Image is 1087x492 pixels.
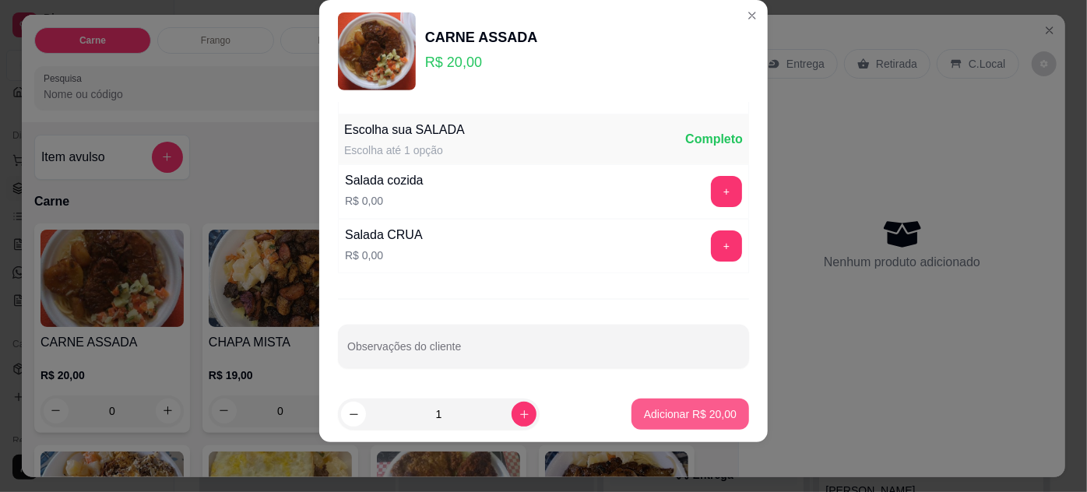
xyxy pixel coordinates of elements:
button: add [711,176,742,207]
button: Close [740,3,765,28]
div: Escolha sua SALADA [344,121,465,139]
button: increase-product-quantity [512,402,536,427]
input: Observações do cliente [347,345,740,360]
img: product-image [338,12,416,90]
div: Completo [685,130,743,149]
p: Adicionar R$ 20,00 [644,406,737,422]
p: R$ 0,00 [345,193,424,209]
div: Salada CRUA [345,226,423,244]
button: add [711,230,742,262]
p: R$ 20,00 [425,51,537,73]
div: Salada cozida [345,171,424,190]
div: Escolha até 1 opção [344,142,465,158]
div: CARNE ASSADA [425,26,537,48]
p: R$ 0,00 [345,248,423,263]
button: decrease-product-quantity [341,402,366,427]
button: Adicionar R$ 20,00 [631,399,749,430]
